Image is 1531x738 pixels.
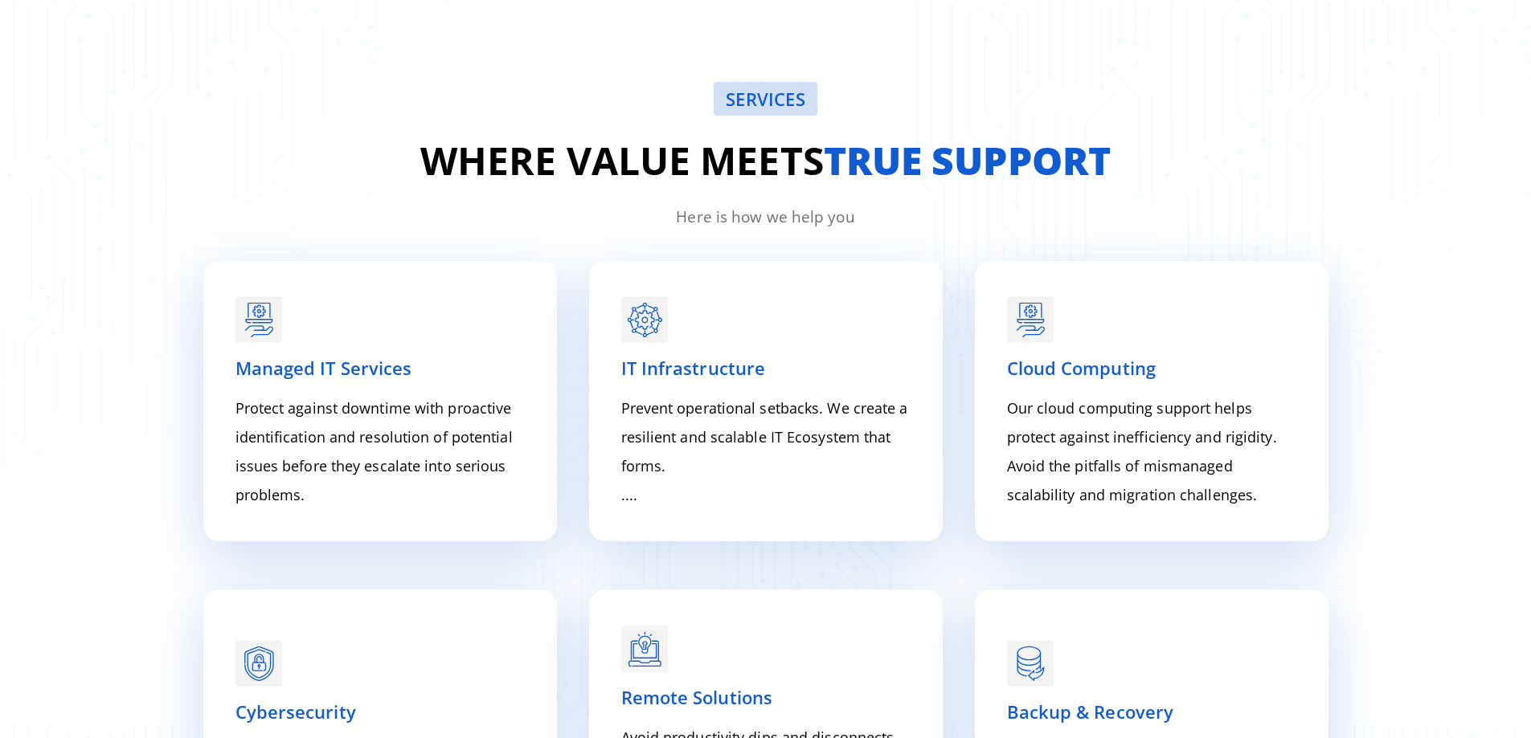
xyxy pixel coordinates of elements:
span: Backup & Recovery [1007,699,1174,724]
strong: true support [824,134,1111,186]
p: Our cloud computing support helps protect against inefficiency and rigidity. Avoid the pitfalls o... [1007,393,1296,509]
span: IT Infrastructure [621,356,766,380]
span: SERVICES [726,90,805,108]
span: Cybersecurity [235,699,356,724]
span: Remote Solutions [621,685,773,709]
h2: Where value meets [187,132,1345,190]
span: Cloud Computing [1007,356,1156,380]
p: Here is how we help you [187,206,1345,229]
a: SERVICES [714,82,817,116]
span: Managed IT Services [235,356,412,380]
p: Protect against downtime with proactive identification and resolution of potential issues before ... [235,393,525,509]
p: Prevent operational setbacks. We create a resilient and scalable IT Ecosystem that forms. .... [621,393,911,509]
